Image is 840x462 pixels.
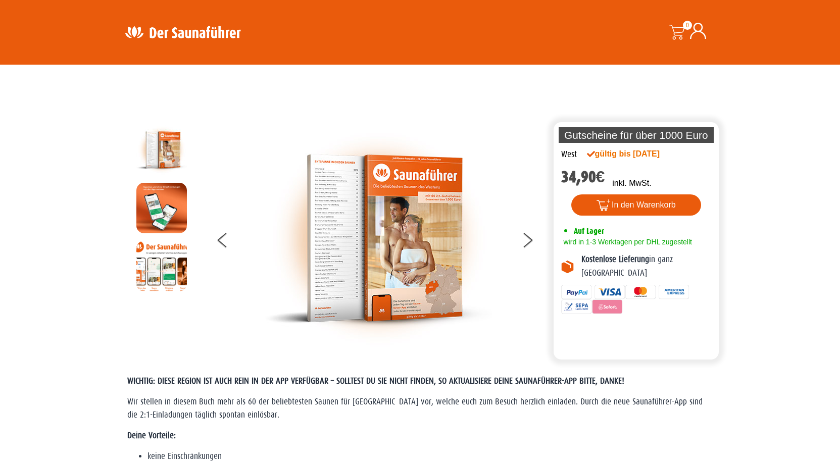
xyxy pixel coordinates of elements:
p: Gutscheine für über 1000 Euro [559,127,714,143]
p: in ganz [GEOGRAPHIC_DATA] [581,253,712,280]
strong: Deine Vorteile: [127,431,176,440]
img: Anleitung7tn [136,241,187,291]
img: der-saunafuehrer-2025-west [136,125,187,175]
div: West [561,148,577,161]
bdi: 34,90 [561,168,605,186]
span: Wir stellen in diesem Buch mehr als 60 der beliebtesten Saunen für [GEOGRAPHIC_DATA] vor, welche ... [127,397,703,420]
button: In den Warenkorb [571,194,701,216]
img: MOCKUP-iPhone_regional [136,183,187,233]
span: Auf Lager [574,226,604,236]
p: inkl. MwSt. [612,177,651,189]
span: 0 [683,21,692,30]
span: € [596,168,605,186]
b: Kostenlose Lieferung [581,254,649,264]
img: der-saunafuehrer-2025-west [265,125,492,352]
span: wird in 1-3 Werktagen per DHL zugestellt [561,238,692,246]
span: WICHTIG: DIESE REGION IST AUCH REIN IN DER APP VERFÜGBAR – SOLLTEST DU SIE NICHT FINDEN, SO AKTUA... [127,376,624,386]
div: gültig bis [DATE] [587,148,682,160]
